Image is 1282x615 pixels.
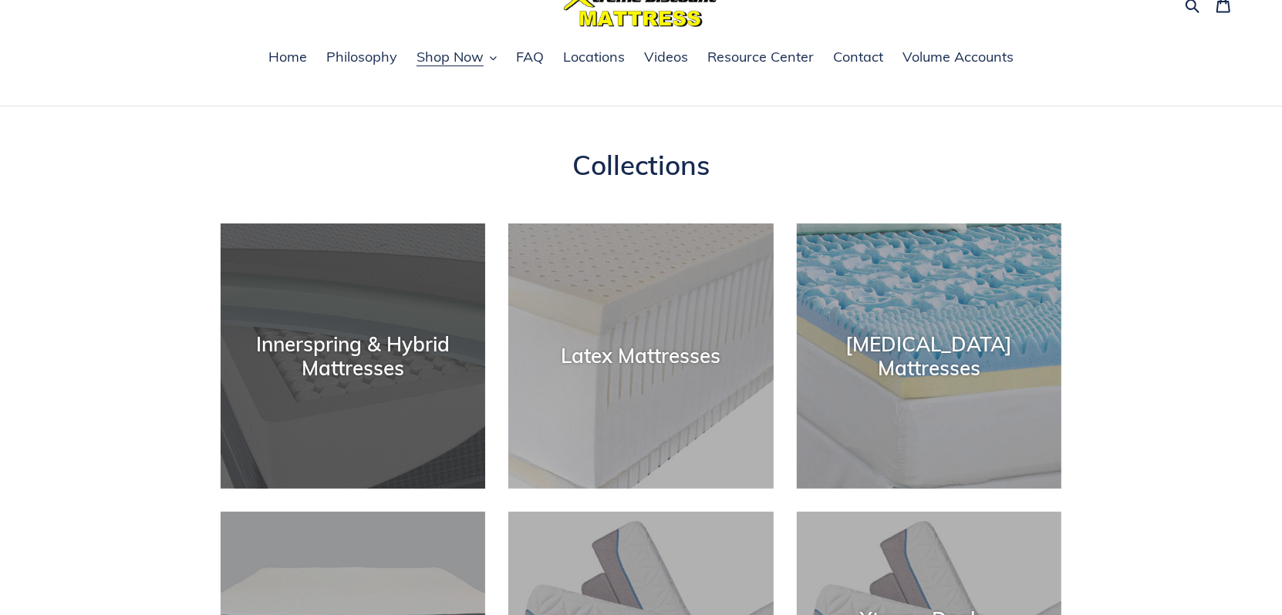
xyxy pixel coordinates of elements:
button: Shop Now [409,46,504,69]
span: Locations [563,48,625,66]
div: Innerspring & Hybrid Mattresses [221,332,485,380]
a: Resource Center [700,46,821,69]
span: Videos [644,48,688,66]
div: Latex Mattresses [508,344,773,368]
a: Contact [825,46,891,69]
h1: Collections [221,149,1061,181]
a: Volume Accounts [895,46,1021,69]
div: [MEDICAL_DATA] Mattresses [797,332,1061,380]
span: Shop Now [417,48,484,66]
a: Home [261,46,315,69]
a: Videos [636,46,696,69]
span: Volume Accounts [902,48,1014,66]
a: [MEDICAL_DATA] Mattresses [797,223,1061,488]
span: FAQ [516,48,544,66]
span: Contact [833,48,883,66]
a: Locations [555,46,633,69]
span: Resource Center [707,48,814,66]
a: FAQ [508,46,552,69]
a: Innerspring & Hybrid Mattresses [221,223,485,488]
span: Philosophy [326,48,397,66]
span: Home [268,48,307,66]
a: Latex Mattresses [508,223,773,488]
a: Philosophy [319,46,405,69]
